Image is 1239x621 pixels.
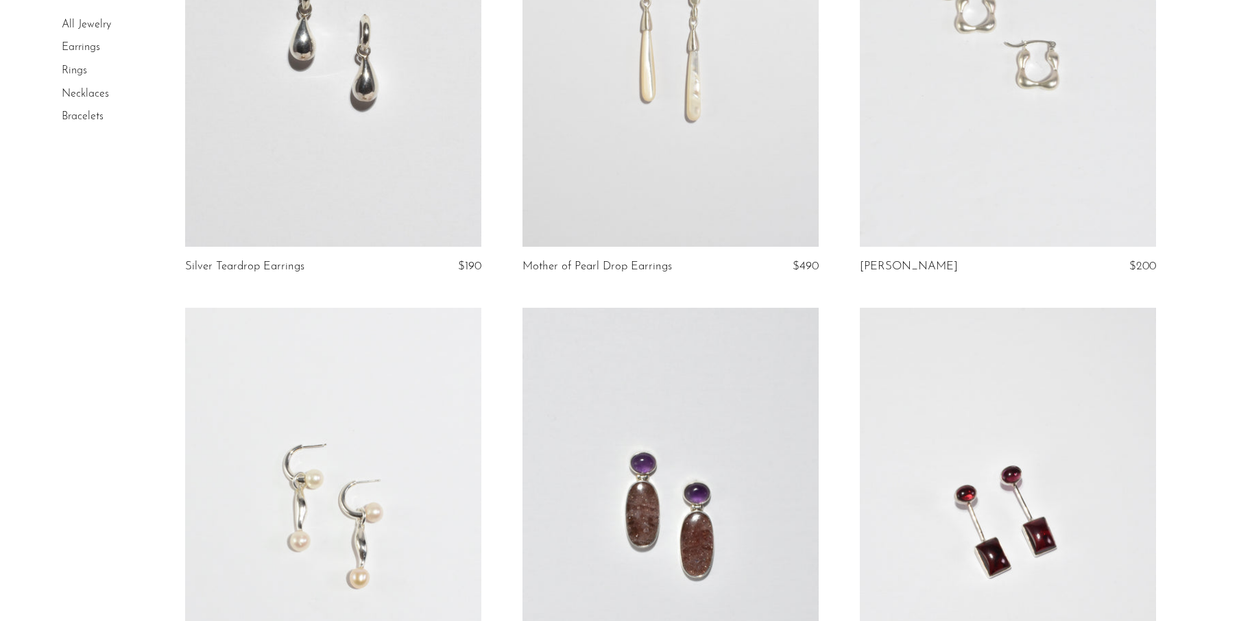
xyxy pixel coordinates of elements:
[458,260,481,272] span: $190
[62,65,87,76] a: Rings
[185,260,304,273] a: Silver Teardrop Earrings
[62,88,109,99] a: Necklaces
[793,260,819,272] span: $490
[62,42,100,53] a: Earrings
[62,19,111,30] a: All Jewelry
[522,260,672,273] a: Mother of Pearl Drop Earrings
[860,260,958,273] a: [PERSON_NAME]
[1129,260,1156,272] span: $200
[62,111,104,122] a: Bracelets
